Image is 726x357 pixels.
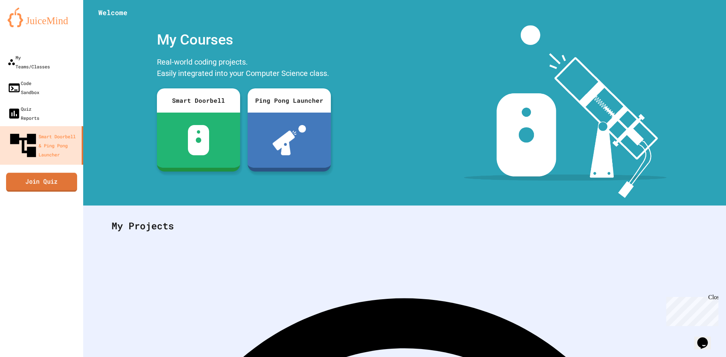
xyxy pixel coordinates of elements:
[157,88,240,113] div: Smart Doorbell
[153,54,335,83] div: Real-world coding projects. Easily integrated into your Computer Science class.
[273,125,306,155] img: ppl-with-ball.png
[8,8,76,27] img: logo-orange.svg
[3,3,52,48] div: Chat with us now!Close
[694,327,718,349] iframe: chat widget
[248,88,331,113] div: Ping Pong Launcher
[8,104,39,122] div: Quiz Reports
[188,125,209,155] img: sdb-white.svg
[6,173,77,192] a: Join Quiz
[8,130,79,161] div: Smart Doorbell & Ping Pong Launcher
[464,25,667,198] img: banner-image-my-projects.png
[8,53,50,71] div: My Teams/Classes
[663,294,718,326] iframe: chat widget
[153,25,335,54] div: My Courses
[8,79,39,97] div: Code Sandbox
[104,211,705,241] div: My Projects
